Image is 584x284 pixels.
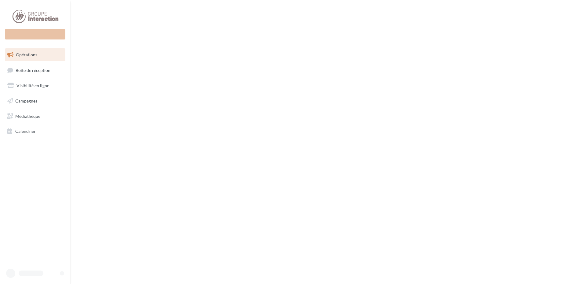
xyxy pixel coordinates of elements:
[4,64,67,77] a: Boîte de réception
[4,125,67,138] a: Calendrier
[4,48,67,61] a: Opérations
[4,79,67,92] a: Visibilité en ligne
[4,95,67,107] a: Campagnes
[16,83,49,88] span: Visibilité en ligne
[15,98,37,103] span: Campagnes
[15,129,36,134] span: Calendrier
[4,110,67,123] a: Médiathèque
[16,52,37,57] span: Opérations
[5,29,65,39] div: Nouvelle campagne
[16,67,50,73] span: Boîte de réception
[15,113,40,118] span: Médiathèque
